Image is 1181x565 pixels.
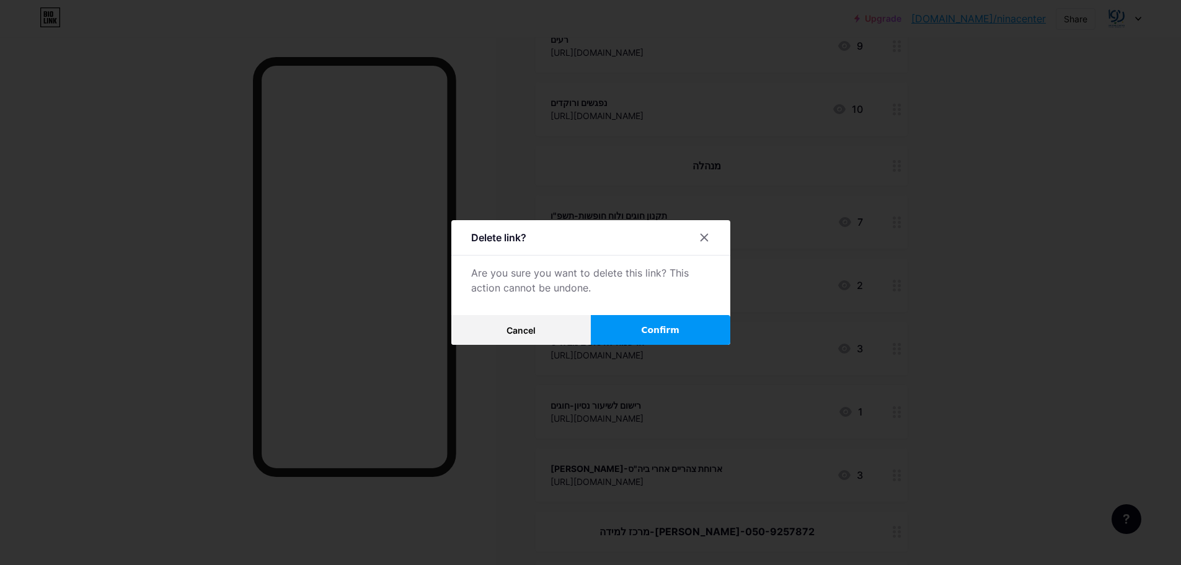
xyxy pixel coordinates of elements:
div: Are you sure you want to delete this link? This action cannot be undone. [471,265,710,295]
span: Cancel [506,325,536,336]
button: Confirm [591,315,730,345]
div: Delete link? [471,230,526,245]
button: Cancel [451,315,591,345]
span: Confirm [641,324,679,337]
